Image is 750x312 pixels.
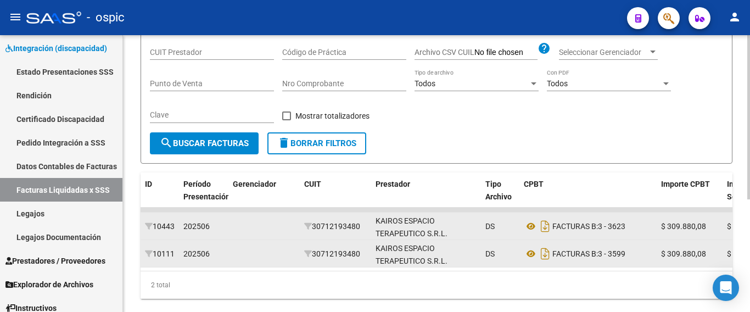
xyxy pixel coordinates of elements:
[150,132,259,154] button: Buscar Facturas
[538,42,551,55] mat-icon: help
[87,5,125,30] span: - ospic
[661,222,706,231] span: $ 309.880,08
[304,180,321,188] span: CUIT
[233,180,276,188] span: Gerenciador
[661,249,706,258] span: $ 309.880,08
[728,10,741,24] mat-icon: person
[295,109,370,122] span: Mostrar totalizadores
[376,180,410,188] span: Prestador
[661,180,710,188] span: Importe CPBT
[485,180,512,201] span: Tipo Archivo
[713,275,739,301] div: Open Intercom Messenger
[304,220,367,233] div: 30712193480
[519,172,657,221] datatable-header-cell: CPBT
[145,180,152,188] span: ID
[415,48,474,57] span: Archivo CSV CUIL
[371,172,481,221] datatable-header-cell: Prestador
[5,278,93,291] span: Explorador de Archivos
[300,172,371,221] datatable-header-cell: CUIT
[145,248,175,260] div: 10111
[485,222,495,231] span: DS
[277,136,290,149] mat-icon: delete
[141,172,179,221] datatable-header-cell: ID
[524,180,544,188] span: CPBT
[145,220,175,233] div: 10443
[179,172,228,221] datatable-header-cell: Período Presentación
[183,249,210,258] span: 202506
[657,172,723,221] datatable-header-cell: Importe CPBT
[552,222,598,231] span: FACTURAS B:
[524,218,652,235] div: 3 - 3623
[538,218,552,235] i: Descargar documento
[485,249,495,258] span: DS
[552,249,598,258] span: FACTURAS B:
[474,48,538,58] input: Archivo CSV CUIL
[376,215,477,240] div: KAIROS ESPACIO TERAPEUTICO S.R.L.
[160,138,249,148] span: Buscar Facturas
[547,79,568,88] span: Todos
[481,172,519,221] datatable-header-cell: Tipo Archivo
[304,248,367,260] div: 30712193480
[5,255,105,267] span: Prestadores / Proveedores
[415,79,435,88] span: Todos
[183,180,230,201] span: Período Presentación
[228,172,300,221] datatable-header-cell: Gerenciador
[141,271,732,299] div: 2 total
[376,242,477,268] div: KAIROS ESPACIO TERAPEUTICO S.R.L.
[538,245,552,263] i: Descargar documento
[277,138,356,148] span: Borrar Filtros
[5,42,107,54] span: Integración (discapacidad)
[559,48,648,57] span: Seleccionar Gerenciador
[9,10,22,24] mat-icon: menu
[183,222,210,231] span: 202506
[267,132,366,154] button: Borrar Filtros
[160,136,173,149] mat-icon: search
[524,245,652,263] div: 3 - 3599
